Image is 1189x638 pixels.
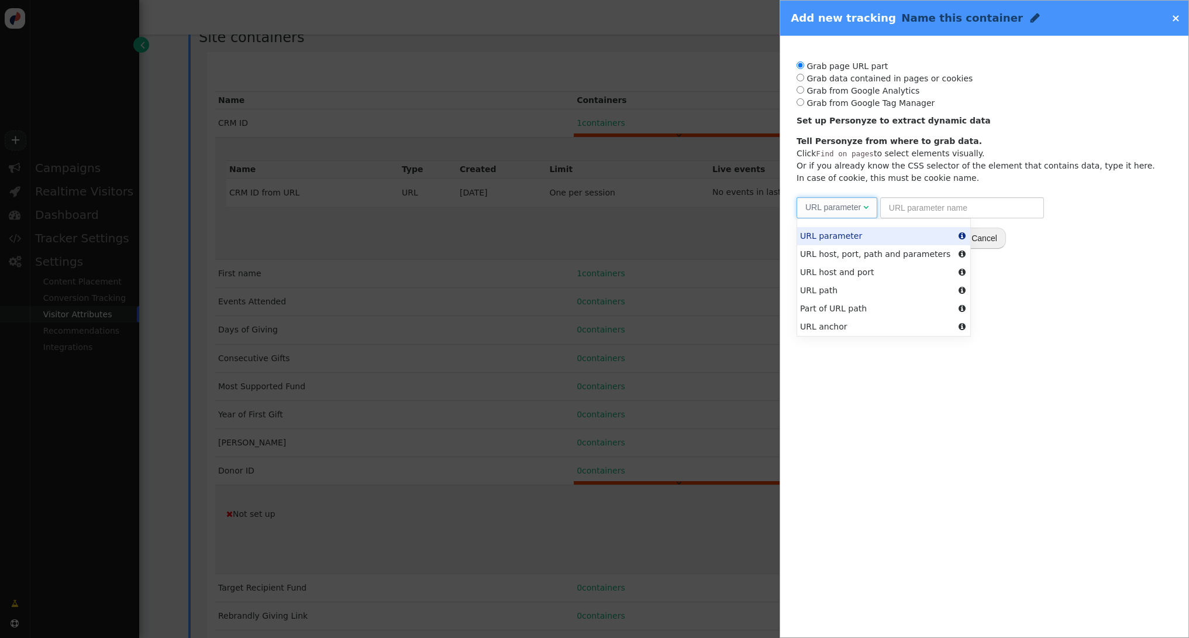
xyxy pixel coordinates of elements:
b: Tell Personyze from where to grab data. [797,136,982,146]
td: URL host and port [797,263,953,282]
td: Part of URL path [797,300,953,318]
span:  [959,232,966,240]
span: Name this container [901,12,1023,24]
input: URL parameter name [880,197,1044,218]
li: Grab data contained in pages or cookies [797,73,1172,85]
li: Grab from Google Analytics [797,85,1172,97]
li: Grab page URL part [797,60,1172,73]
td: URL parameter [797,227,953,245]
p: Click to select elements visually. Or if you already know the CSS selector of the element that co... [797,135,1155,184]
span:  [863,203,869,211]
td: URL anchor [797,318,953,336]
tt: Find on pages [816,149,874,158]
td: URL path [797,282,953,300]
span:  [959,250,966,258]
li: Grab from Google Tag Manager [797,97,1172,109]
td: URL host, port, path and parameters [797,245,953,263]
span:  [959,304,966,313]
div: Add new tracking [791,10,1039,26]
b: Set up Personyze to extract dynamic data [797,116,991,125]
div: URL parameter [805,201,861,214]
span:  [959,323,966,331]
span:  [959,286,966,294]
a: × [1171,12,1180,24]
button: Cancel [963,228,1006,249]
span:  [959,268,966,276]
span:  [1031,12,1040,23]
